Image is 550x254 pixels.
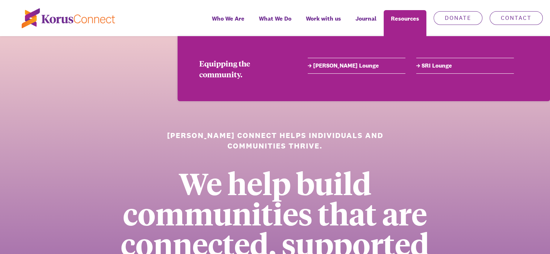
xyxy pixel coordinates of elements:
[205,10,252,36] a: Who We Are
[308,61,405,70] a: [PERSON_NAME] Lounge
[199,58,286,79] div: Equipping the community.
[22,8,115,28] img: korus-connect%2Fc5177985-88d5-491d-9cd7-4a1febad1357_logo.svg
[416,61,514,70] a: SRI Lounge
[158,130,392,151] h1: [PERSON_NAME] Connect helps individuals and communities thrive.
[252,10,299,36] a: What We Do
[490,11,543,25] a: Contact
[259,13,291,24] span: What We Do
[348,10,384,36] a: Journal
[299,10,348,36] a: Work with us
[212,13,244,24] span: Who We Are
[384,10,426,36] div: Resources
[355,13,376,24] span: Journal
[306,13,341,24] span: Work with us
[434,11,482,25] a: Donate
